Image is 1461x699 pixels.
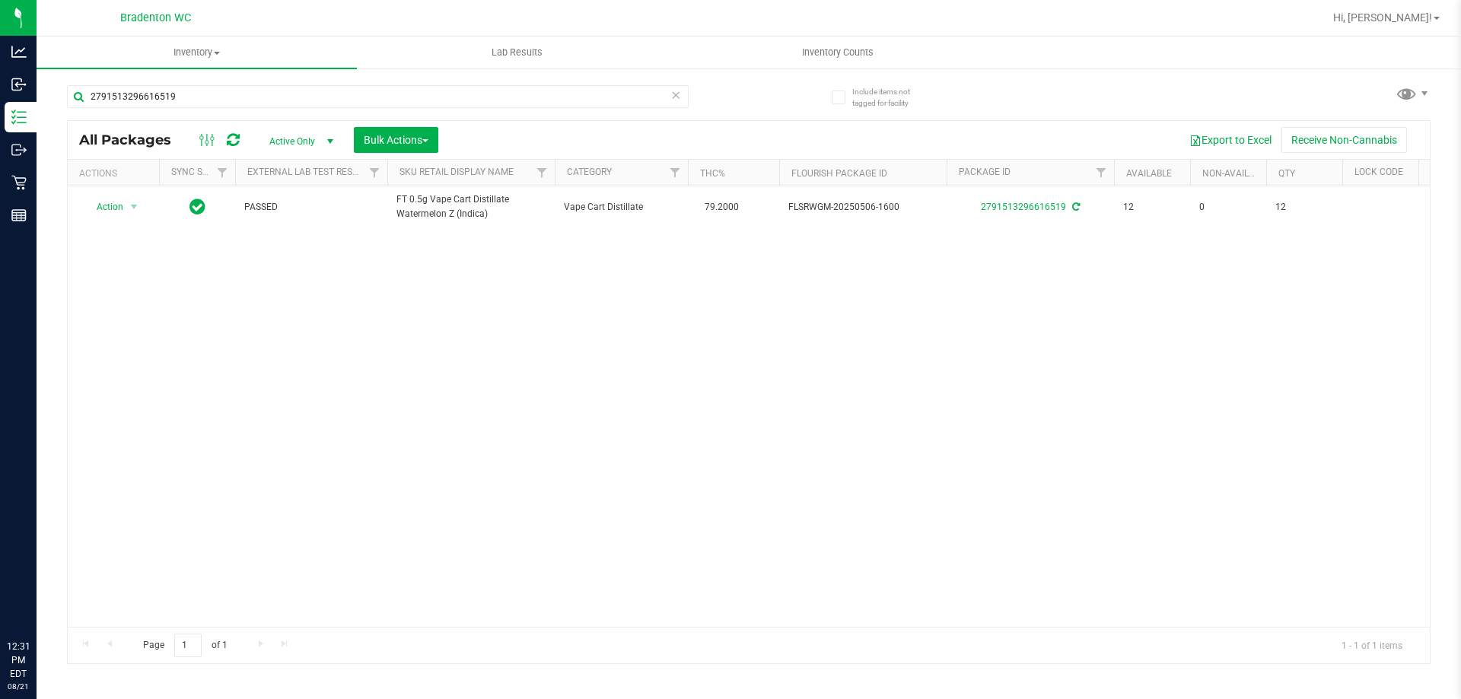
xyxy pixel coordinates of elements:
a: Lab Results [357,37,677,68]
a: THC% [700,168,725,179]
a: Filter [530,160,555,186]
span: Vape Cart Distillate [564,200,679,214]
span: 12 [1275,200,1333,214]
a: Filter [210,160,235,186]
inline-svg: Inbound [11,77,27,92]
inline-svg: Inventory [11,110,27,125]
p: 08/21 [7,681,30,692]
a: Sync Status [171,167,230,177]
input: 1 [174,634,202,657]
a: Available [1126,168,1172,179]
span: Lab Results [471,46,563,59]
span: 79.2000 [697,196,746,218]
a: Lock Code [1354,167,1403,177]
inline-svg: Outbound [11,142,27,157]
a: Flourish Package ID [791,168,887,179]
p: 12:31 PM EDT [7,640,30,681]
span: Include items not tagged for facility [852,86,928,109]
span: Action [83,196,124,218]
span: In Sync [189,196,205,218]
span: Inventory [37,46,357,59]
span: select [125,196,144,218]
span: Sync from Compliance System [1070,202,1080,212]
span: Bradenton WC [120,11,191,24]
a: Qty [1278,168,1295,179]
span: FT 0.5g Vape Cart Distillate Watermelon Z (Indica) [396,192,546,221]
a: Category [567,167,612,177]
a: External Lab Test Result [247,167,367,177]
a: Filter [362,160,387,186]
button: Bulk Actions [354,127,438,153]
button: Receive Non-Cannabis [1281,127,1407,153]
iframe: Resource center [15,577,61,623]
span: 1 - 1 of 1 items [1329,634,1415,656]
inline-svg: Retail [11,175,27,190]
span: Bulk Actions [364,134,428,146]
a: Non-Available [1202,168,1270,179]
span: Hi, [PERSON_NAME]! [1333,11,1432,24]
div: Actions [79,168,153,179]
a: Package ID [959,167,1011,177]
span: FLSRWGM-20250506-1600 [788,200,937,214]
span: 0 [1199,200,1257,214]
a: Inventory [37,37,357,68]
span: All Packages [79,132,186,148]
inline-svg: Analytics [11,44,27,59]
a: Inventory Counts [677,37,998,68]
input: Search Package ID, Item Name, SKU, Lot or Part Number... [67,85,689,108]
a: Sku Retail Display Name [399,167,514,177]
button: Export to Excel [1179,127,1281,153]
a: 2791513296616519 [981,202,1066,212]
a: Filter [1089,160,1114,186]
inline-svg: Reports [11,208,27,223]
span: PASSED [244,200,378,214]
span: Inventory Counts [781,46,894,59]
span: Clear [670,85,681,105]
span: Page of 1 [130,634,240,657]
a: Filter [663,160,688,186]
span: 12 [1123,200,1181,214]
